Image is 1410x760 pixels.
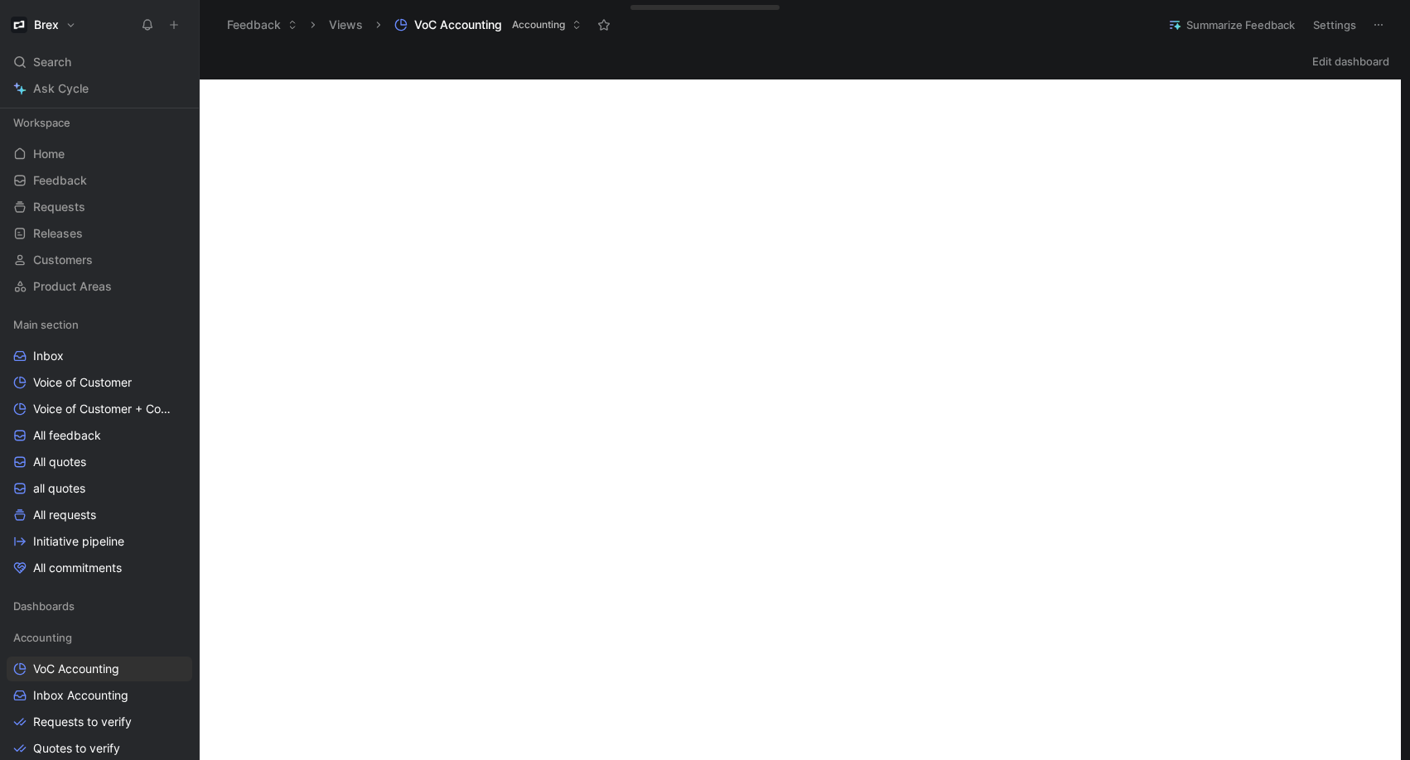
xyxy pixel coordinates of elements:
[13,114,70,131] span: Workspace
[7,423,192,448] a: All feedback
[7,312,192,337] div: Main section
[7,594,192,618] div: Dashboards
[220,12,305,37] button: Feedback
[7,13,80,36] button: BrexBrex
[13,598,75,614] span: Dashboards
[33,480,85,497] span: all quotes
[7,657,192,681] a: VoC Accounting
[7,397,192,421] a: Voice of Customer + Commercial NRR Feedback
[33,687,128,704] span: Inbox Accounting
[7,248,192,272] a: Customers
[414,17,502,33] span: VoC Accounting
[33,172,87,189] span: Feedback
[1305,50,1397,73] button: Edit dashboard
[33,374,132,391] span: Voice of Customer
[7,221,192,246] a: Releases
[34,17,59,32] h1: Brex
[7,195,192,219] a: Requests
[33,560,122,576] span: All commitments
[7,594,192,623] div: Dashboards
[7,556,192,580] a: All commitments
[33,740,120,757] span: Quotes to verify
[33,427,101,444] span: All feedback
[7,709,192,734] a: Requests to verify
[7,625,192,650] div: Accounting
[7,503,192,527] a: All requests
[7,476,192,501] a: all quotes
[33,714,132,730] span: Requests to verify
[33,661,119,677] span: VoC Accounting
[33,348,64,364] span: Inbox
[7,312,192,580] div: Main sectionInboxVoice of CustomerVoice of Customer + Commercial NRR FeedbackAll feedbackAll quot...
[33,454,86,470] span: All quotes
[11,17,27,33] img: Brex
[33,79,89,99] span: Ask Cycle
[512,17,565,33] span: Accounting
[7,50,192,75] div: Search
[7,529,192,554] a: Initiative pipeline
[7,76,192,101] a: Ask Cycle
[7,450,192,474] a: All quotes
[33,507,96,523] span: All requests
[33,146,65,162] span: Home
[1161,13,1302,36] button: Summarize Feedback
[33,52,71,72] span: Search
[33,199,85,215] span: Requests
[321,12,370,37] button: Views
[7,274,192,299] a: Product Areas
[387,12,589,37] button: VoC AccountingAccounting
[7,370,192,395] a: Voice of Customer
[33,401,176,417] span: Voice of Customer + Commercial NRR Feedback
[1306,13,1364,36] button: Settings
[33,278,112,295] span: Product Areas
[7,344,192,368] a: Inbox
[13,629,72,646] span: Accounting
[7,168,192,193] a: Feedback
[7,110,192,135] div: Workspace
[7,683,192,708] a: Inbox Accounting
[7,142,192,166] a: Home
[13,316,79,333] span: Main section
[33,533,124,550] span: Initiative pipeline
[33,252,93,268] span: Customers
[33,225,83,242] span: Releases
